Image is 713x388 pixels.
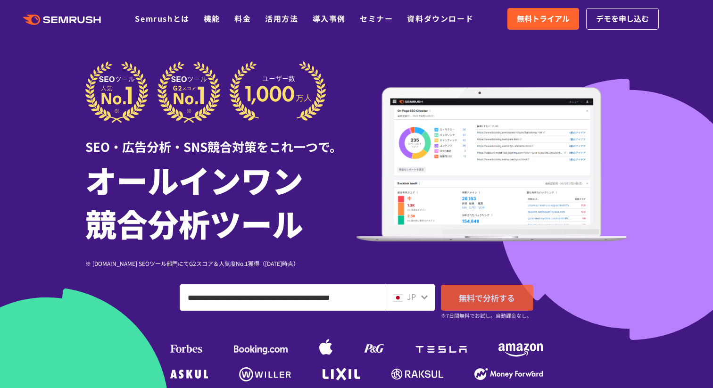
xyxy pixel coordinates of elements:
[85,259,356,268] div: ※ [DOMAIN_NAME] SEOツール部門にてG2スコア＆人気度No.1獲得（[DATE]時点）
[507,8,579,30] a: 無料トライアル
[596,13,649,25] span: デモを申し込む
[135,13,189,24] a: Semrushとは
[407,291,416,302] span: JP
[586,8,659,30] a: デモを申し込む
[234,13,251,24] a: 料金
[180,285,384,310] input: ドメイン、キーワードまたはURLを入力してください
[407,13,473,24] a: 資料ダウンロード
[265,13,298,24] a: 活用方法
[85,123,356,156] div: SEO・広告分析・SNS競合対策をこれ一つで。
[459,292,515,304] span: 無料で分析する
[360,13,393,24] a: セミナー
[313,13,346,24] a: 導入事例
[441,285,533,311] a: 無料で分析する
[85,158,356,245] h1: オールインワン 競合分析ツール
[441,311,532,320] small: ※7日間無料でお試し。自動課金なし。
[204,13,220,24] a: 機能
[517,13,570,25] span: 無料トライアル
